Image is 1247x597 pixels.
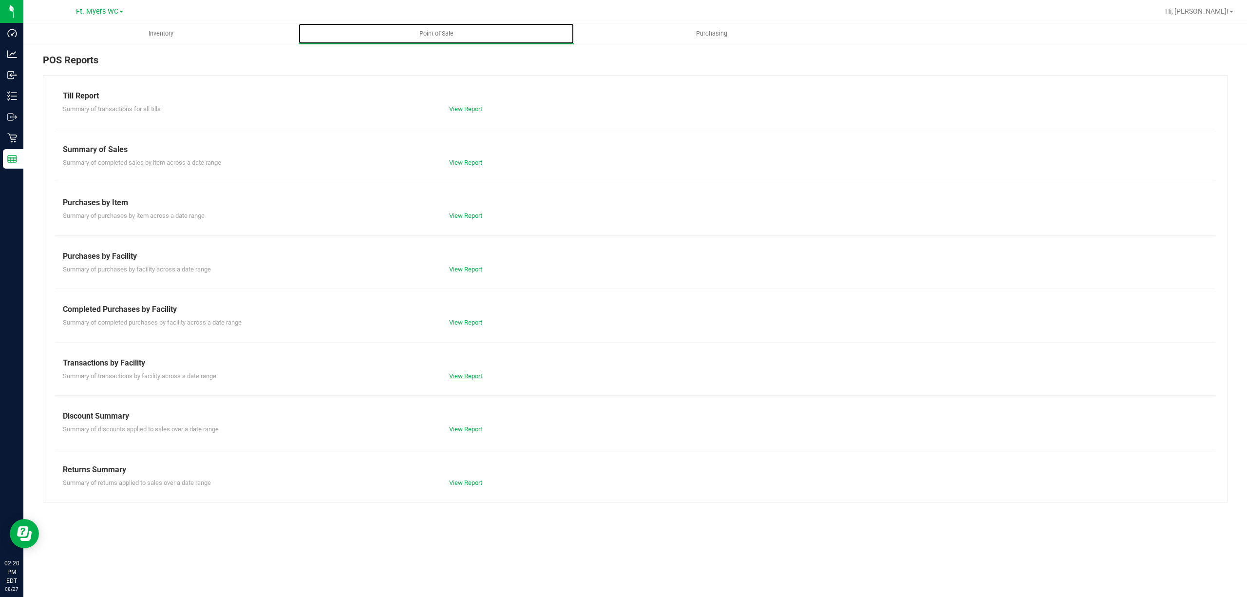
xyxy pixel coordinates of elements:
[7,91,17,101] inline-svg: Inventory
[63,357,1208,369] div: Transactions by Facility
[135,29,187,38] span: Inventory
[449,159,482,166] a: View Report
[63,212,205,219] span: Summary of purchases by item across a date range
[63,159,221,166] span: Summary of completed sales by item across a date range
[7,49,17,59] inline-svg: Analytics
[63,479,211,486] span: Summary of returns applied to sales over a date range
[4,559,19,585] p: 02:20 PM EDT
[449,212,482,219] a: View Report
[7,70,17,80] inline-svg: Inbound
[7,154,17,164] inline-svg: Reports
[299,23,574,44] a: Point of Sale
[63,304,1208,315] div: Completed Purchases by Facility
[63,197,1208,209] div: Purchases by Item
[63,372,216,380] span: Summary of transactions by facility across a date range
[63,266,211,273] span: Summary of purchases by facility across a date range
[449,319,482,326] a: View Report
[63,105,161,113] span: Summary of transactions for all tills
[63,410,1208,422] div: Discount Summary
[449,266,482,273] a: View Report
[449,372,482,380] a: View Report
[406,29,467,38] span: Point of Sale
[449,105,482,113] a: View Report
[7,28,17,38] inline-svg: Dashboard
[7,133,17,143] inline-svg: Retail
[63,464,1208,476] div: Returns Summary
[449,479,482,486] a: View Report
[1165,7,1228,15] span: Hi, [PERSON_NAME]!
[63,250,1208,262] div: Purchases by Facility
[63,319,242,326] span: Summary of completed purchases by facility across a date range
[76,7,118,16] span: Ft. Myers WC
[23,23,299,44] a: Inventory
[63,425,219,433] span: Summary of discounts applied to sales over a date range
[63,144,1208,155] div: Summary of Sales
[574,23,849,44] a: Purchasing
[63,90,1208,102] div: Till Report
[449,425,482,433] a: View Report
[4,585,19,593] p: 08/27
[43,53,1228,75] div: POS Reports
[683,29,740,38] span: Purchasing
[7,112,17,122] inline-svg: Outbound
[10,519,39,548] iframe: Resource center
